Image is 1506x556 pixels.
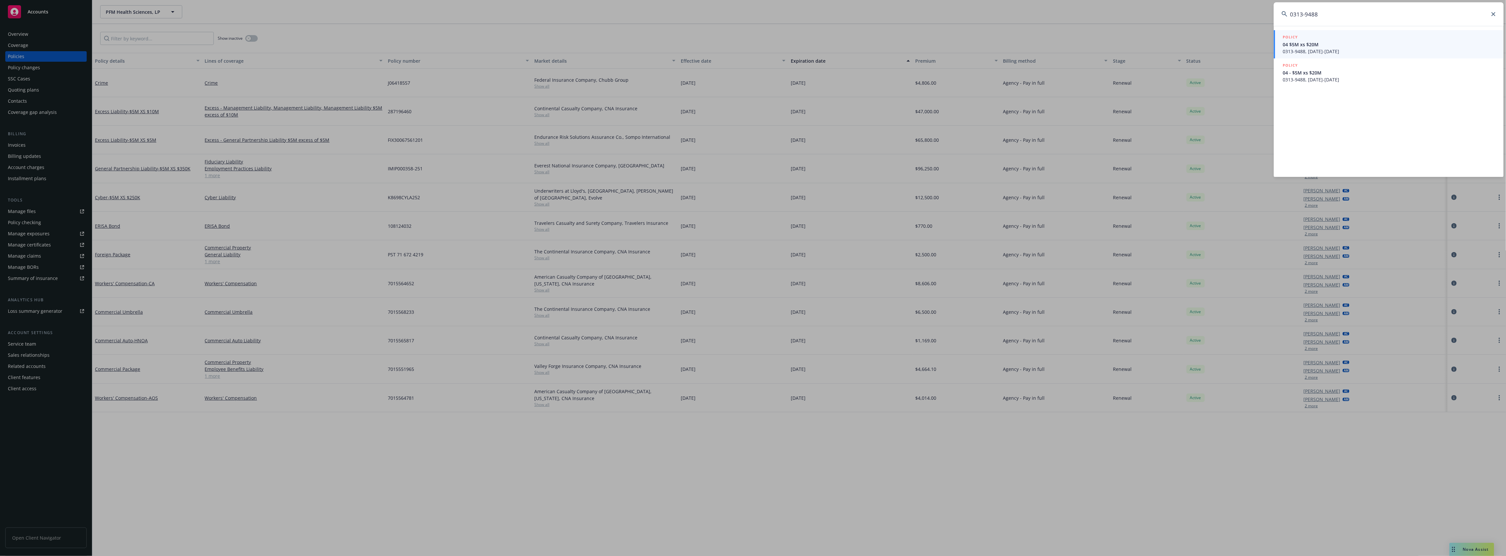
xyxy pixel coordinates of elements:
[1274,58,1504,87] a: POLICY04 - $5M xs $20M0313-9488, [DATE]-[DATE]
[1274,2,1504,26] input: Search...
[1283,34,1298,40] h5: POLICY
[1283,76,1496,83] span: 0313-9488, [DATE]-[DATE]
[1274,30,1504,58] a: POLICY04 $5M xs $20M0313-9488, [DATE]-[DATE]
[1283,48,1496,55] span: 0313-9488, [DATE]-[DATE]
[1283,62,1298,69] h5: POLICY
[1283,69,1496,76] span: 04 - $5M xs $20M
[1283,41,1496,48] span: 04 $5M xs $20M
